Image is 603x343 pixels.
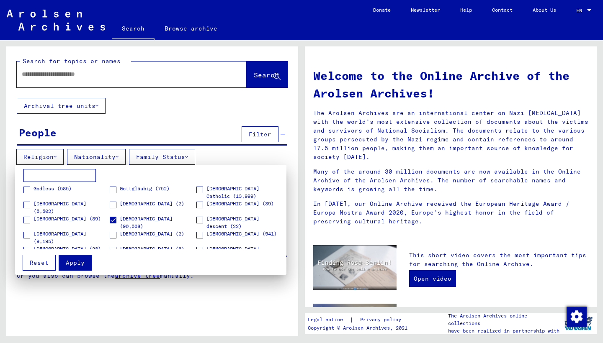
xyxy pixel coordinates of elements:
span: Gottgläubig (752) [120,185,170,192]
span: Godless (585) [33,185,72,192]
span: [DEMOGRAPHIC_DATA] (9,195) [33,230,109,245]
div: Change consent [566,306,586,326]
span: [DEMOGRAPHIC_DATA] (541) [206,230,277,238]
span: [DEMOGRAPHIC_DATA] (1,975) [206,245,282,260]
span: [DEMOGRAPHIC_DATA] (2) [120,200,184,207]
span: Apply [66,259,85,266]
span: [DEMOGRAPHIC_DATA] (89) [33,215,101,223]
span: [DEMOGRAPHIC_DATA] (90,568) [120,215,196,230]
span: [DEMOGRAPHIC_DATA] Catholic (13,999) [206,185,282,200]
button: Reset [23,255,56,271]
button: Apply [59,255,92,271]
img: Change consent [567,307,587,327]
span: Reset [30,259,49,266]
span: [DEMOGRAPHIC_DATA] (5,502) [33,200,109,215]
span: [DEMOGRAPHIC_DATA] (39) [206,200,274,207]
span: [DEMOGRAPHIC_DATA] (2) [120,230,184,238]
span: [DEMOGRAPHIC_DATA] (6) [120,245,184,253]
span: [DEMOGRAPHIC_DATA] (28) [33,245,101,253]
span: [DEMOGRAPHIC_DATA] descent (22) [206,215,282,230]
